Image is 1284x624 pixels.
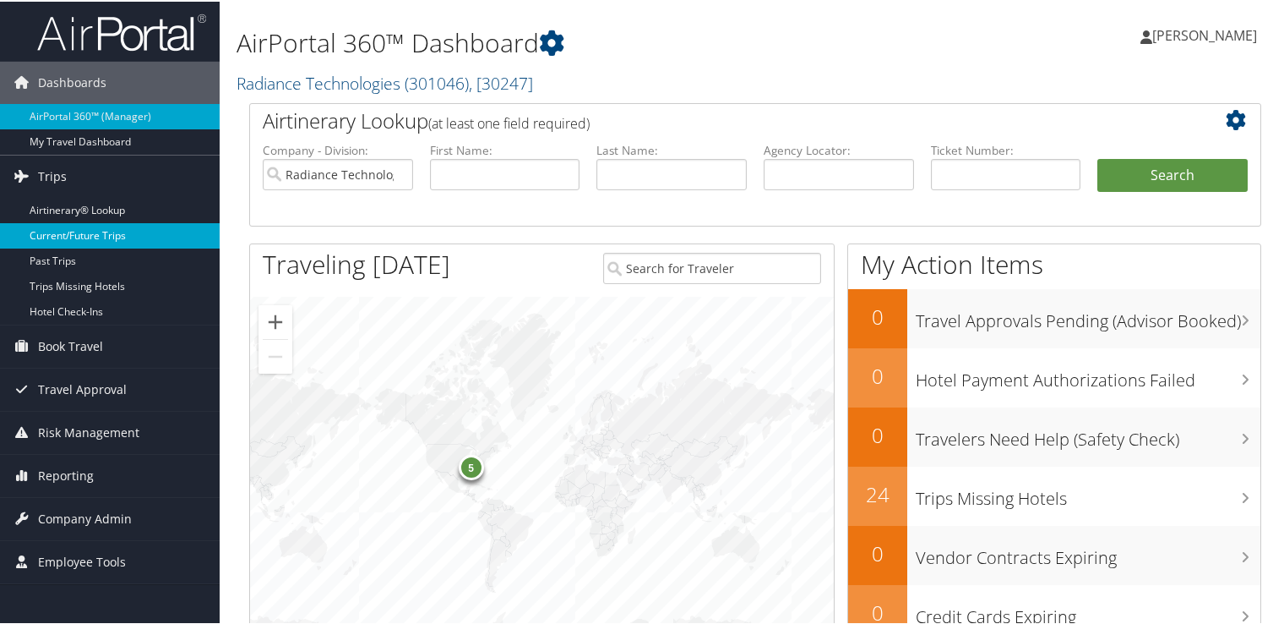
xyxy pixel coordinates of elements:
a: 0Travel Approvals Pending (Advisor Booked) [848,287,1260,347]
span: Trips [38,154,67,196]
span: ( 301046 ) [405,70,469,93]
h3: Vendor Contracts Expiring [916,536,1260,568]
a: [PERSON_NAME] [1140,8,1274,59]
label: Agency Locator: [764,140,914,157]
button: Zoom out [258,338,292,372]
h2: 0 [848,419,907,448]
h3: Travelers Need Help (Safety Check) [916,418,1260,450]
a: 0Vendor Contracts Expiring [848,524,1260,583]
span: Reporting [38,453,94,495]
h1: My Action Items [848,245,1260,281]
span: Company Admin [38,496,132,539]
div: 5 [459,453,484,479]
label: Last Name: [596,140,747,157]
input: Search for Traveler [603,251,821,282]
a: 24Trips Missing Hotels [848,465,1260,524]
label: Ticket Number: [931,140,1081,157]
span: , [ 30247 ] [469,70,533,93]
a: Radiance Technologies [237,70,533,93]
span: Dashboards [38,60,106,102]
h2: 0 [848,301,907,330]
span: Employee Tools [38,539,126,582]
h2: Airtinerary Lookup [263,105,1163,134]
h1: Traveling [DATE] [263,245,450,281]
span: Book Travel [38,324,103,366]
h1: AirPortal 360™ Dashboard [237,24,928,59]
h2: 24 [848,479,907,507]
label: First Name: [430,140,580,157]
a: 0Travelers Need Help (Safety Check) [848,406,1260,465]
img: airportal-logo.png [37,11,206,51]
span: Risk Management [38,410,139,452]
h3: Travel Approvals Pending (Advisor Booked) [916,299,1260,331]
label: Company - Division: [263,140,413,157]
span: (at least one field required) [428,112,590,131]
a: 0Hotel Payment Authorizations Failed [848,347,1260,406]
h3: Hotel Payment Authorizations Failed [916,359,1260,391]
span: Travel Approval [38,367,127,409]
button: Search [1097,157,1248,191]
h2: 0 [848,538,907,567]
h2: 0 [848,360,907,389]
button: Zoom in [258,304,292,337]
h3: Trips Missing Hotels [916,477,1260,509]
span: [PERSON_NAME] [1152,25,1257,43]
